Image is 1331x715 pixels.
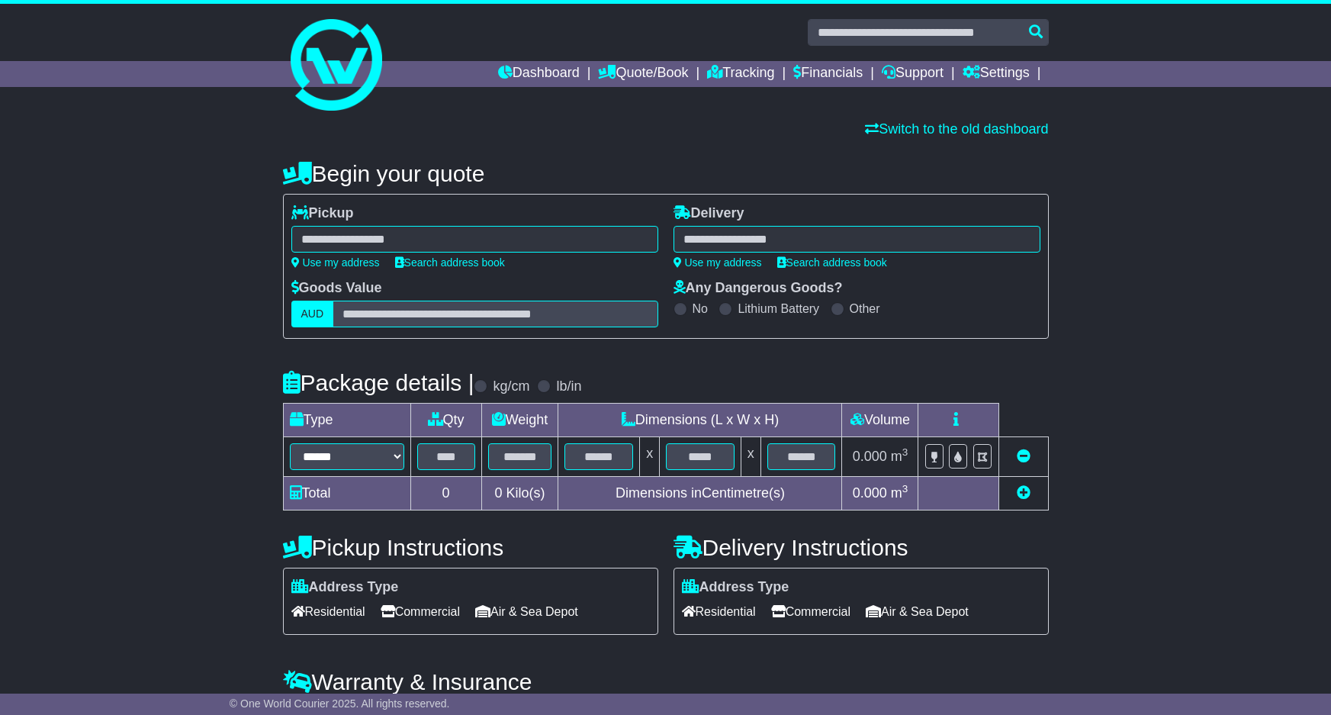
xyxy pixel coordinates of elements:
label: Any Dangerous Goods? [674,280,843,297]
label: Delivery [674,205,744,222]
a: Switch to the old dashboard [865,121,1048,137]
label: Address Type [291,579,399,596]
label: No [693,301,708,316]
span: 0.000 [853,449,887,464]
span: Residential [291,600,365,623]
a: Quote/Book [598,61,688,87]
sup: 3 [902,446,908,458]
sup: 3 [902,483,908,494]
h4: Delivery Instructions [674,535,1049,560]
label: Pickup [291,205,354,222]
a: Dashboard [498,61,580,87]
label: lb/in [556,378,581,395]
span: Residential [682,600,756,623]
a: Financials [793,61,863,87]
td: 0 [410,477,481,510]
label: Other [850,301,880,316]
a: Support [882,61,944,87]
td: Total [283,477,410,510]
a: Use my address [291,256,380,269]
h4: Begin your quote [283,161,1049,186]
td: Dimensions in Centimetre(s) [558,477,842,510]
td: x [741,437,760,477]
label: kg/cm [493,378,529,395]
td: Qty [410,404,481,437]
span: Air & Sea Depot [866,600,969,623]
td: Dimensions (L x W x H) [558,404,842,437]
a: Add new item [1017,485,1030,501]
a: Settings [963,61,1030,87]
span: 0 [494,485,502,501]
a: Remove this item [1017,449,1030,464]
a: Search address book [395,256,505,269]
span: m [891,449,908,464]
label: AUD [291,301,334,327]
td: Weight [481,404,558,437]
h4: Pickup Instructions [283,535,658,560]
label: Goods Value [291,280,382,297]
span: m [891,485,908,501]
a: Use my address [674,256,762,269]
span: Commercial [771,600,850,623]
td: Volume [842,404,918,437]
h4: Warranty & Insurance [283,669,1049,694]
a: Tracking [707,61,774,87]
span: Commercial [381,600,460,623]
h4: Package details | [283,370,474,395]
label: Lithium Battery [738,301,819,316]
span: Air & Sea Depot [475,600,578,623]
td: x [640,437,660,477]
span: © One World Courier 2025. All rights reserved. [230,697,450,710]
a: Search address book [777,256,887,269]
label: Address Type [682,579,789,596]
span: 0.000 [853,485,887,501]
td: Kilo(s) [481,477,558,510]
td: Type [283,404,410,437]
